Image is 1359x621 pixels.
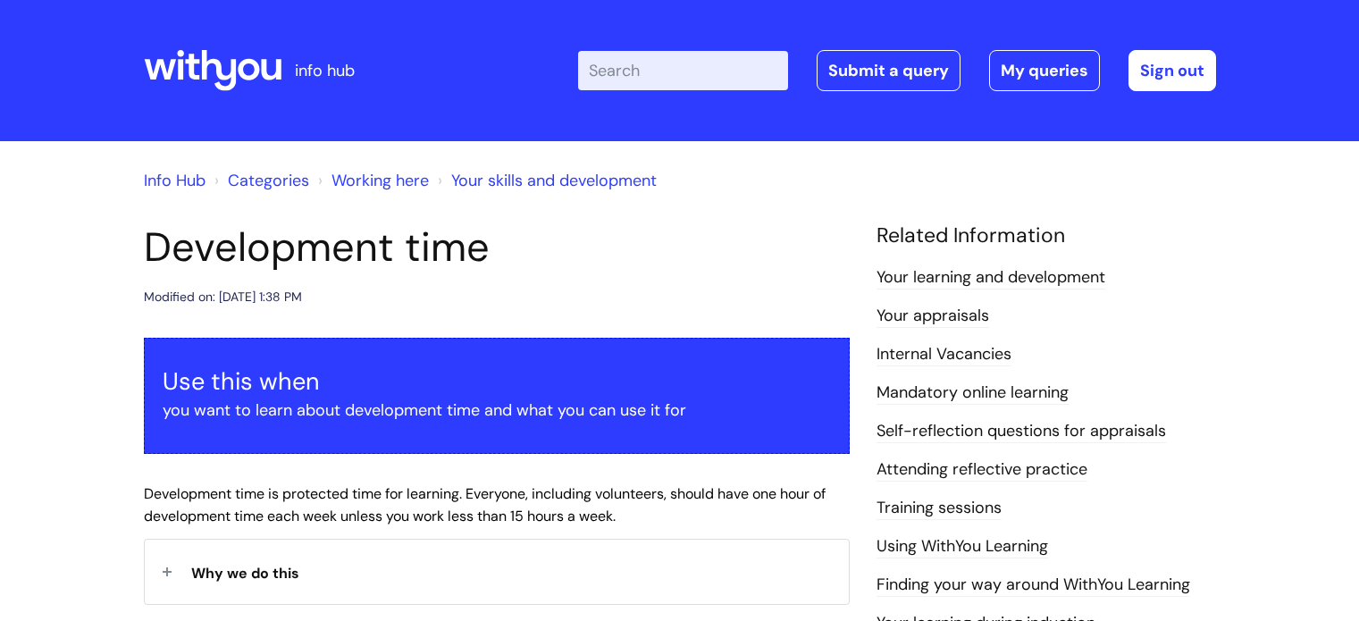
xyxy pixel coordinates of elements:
li: Working here [314,166,429,195]
li: Solution home [210,166,309,195]
a: Training sessions [877,497,1002,520]
div: Modified on: [DATE] 1:38 PM [144,286,302,308]
a: Attending reflective practice [877,458,1087,482]
h4: Related Information [877,223,1216,248]
a: Using WithYou Learning [877,535,1048,558]
a: Your skills and development [451,170,657,191]
div: | - [578,50,1216,91]
h3: Use this when [163,367,831,396]
a: Info Hub [144,170,206,191]
a: Your appraisals [877,305,989,328]
p: you want to learn about development time and what you can use it for [163,396,831,424]
li: Your skills and development [433,166,657,195]
input: Search [578,51,788,90]
p: info hub [295,56,355,85]
a: Submit a query [817,50,961,91]
a: Sign out [1128,50,1216,91]
a: Working here [331,170,429,191]
h1: Development time [144,223,850,272]
a: Self-reflection questions for appraisals [877,420,1166,443]
a: Mandatory online learning [877,382,1069,405]
span: Development time is protected time for learning. Everyone, including volunteers, should have one ... [144,484,826,525]
a: Finding your way around WithYou Learning [877,574,1190,597]
a: Internal Vacancies [877,343,1011,366]
a: Your learning and development [877,266,1105,290]
a: My queries [989,50,1100,91]
a: Categories [228,170,309,191]
span: Why we do this [191,564,299,583]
